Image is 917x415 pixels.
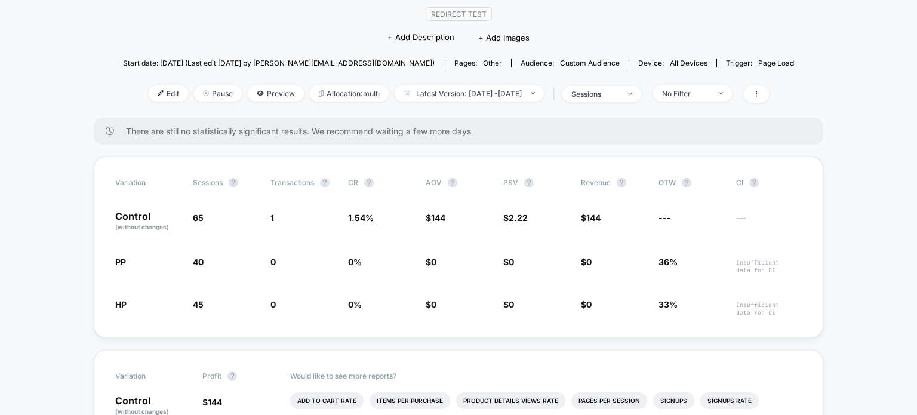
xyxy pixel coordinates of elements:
img: edit [158,90,164,96]
span: $ [581,257,592,267]
button: ? [364,178,374,187]
span: Redirect Test [426,7,492,21]
span: 0 [270,299,276,309]
span: Variation [115,371,181,381]
span: 0 [586,257,592,267]
span: Page Load [758,59,794,67]
div: Pages: [454,59,502,67]
span: --- [736,214,802,232]
div: No Filter [662,89,710,98]
button: ? [448,178,457,187]
span: 0 [270,257,276,267]
span: CR [348,178,358,187]
span: PP [115,257,126,267]
span: + Add Description [387,32,454,44]
span: Preview [248,85,304,102]
span: other [483,59,502,67]
button: ? [617,178,626,187]
button: ? [320,178,330,187]
span: $ [503,213,528,223]
span: $ [426,257,436,267]
span: (without changes) [115,223,169,230]
span: $ [426,213,445,223]
span: 0 % [348,299,362,309]
span: Profit [202,371,221,380]
button: ? [749,178,759,187]
span: 0 [586,299,592,309]
span: AOV [426,178,442,187]
span: Allocation: multi [310,85,389,102]
span: 144 [431,213,445,223]
div: sessions [571,90,619,99]
span: Variation [115,178,181,187]
li: Pages Per Session [571,392,647,409]
p: Control [115,211,181,232]
span: Sessions [193,178,223,187]
span: Start date: [DATE] (Last edit [DATE] by [PERSON_NAME][EMAIL_ADDRESS][DOMAIN_NAME]) [123,59,435,67]
li: Signups Rate [700,392,759,409]
div: Audience: [521,59,620,67]
span: --- [658,213,671,223]
span: OTW [658,178,724,187]
img: end [203,90,209,96]
span: There are still no statistically significant results. We recommend waiting a few more days [126,126,799,136]
span: 45 [193,299,204,309]
span: Device: [629,59,716,67]
span: $ [581,299,592,309]
span: $ [581,213,601,223]
img: rebalance [319,90,324,97]
span: 0 % [348,257,362,267]
button: ? [227,371,237,381]
button: ? [682,178,691,187]
span: 144 [208,397,222,407]
span: 0 [509,299,514,309]
span: 144 [586,213,601,223]
span: Latest Version: [DATE] - [DATE] [395,85,544,102]
span: 2.22 [509,213,528,223]
li: Items Per Purchase [370,392,450,409]
span: 33% [658,299,678,309]
span: 0 [431,257,436,267]
li: Add To Cart Rate [290,392,364,409]
span: $ [503,257,514,267]
p: Would like to see more reports? [290,371,802,380]
img: end [531,92,535,94]
button: ? [229,178,238,187]
span: + Add Images [478,33,530,42]
span: Revenue [581,178,611,187]
span: 1 [270,213,274,223]
span: 36% [658,257,678,267]
img: calendar [404,90,410,96]
span: 0 [509,257,514,267]
span: | [550,85,562,103]
span: Insufficient data for CI [736,301,802,316]
img: end [628,93,632,95]
span: Insufficient data for CI [736,259,802,274]
span: 40 [193,257,204,267]
span: CI [736,178,802,187]
span: Custom Audience [560,59,620,67]
div: Trigger: [726,59,794,67]
span: PSV [503,178,518,187]
span: $ [426,299,436,309]
span: 1.54 % [348,213,374,223]
span: Pause [194,85,242,102]
span: $ [503,299,514,309]
span: Transactions [270,178,314,187]
button: ? [524,178,534,187]
li: Product Details Views Rate [456,392,565,409]
span: 0 [431,299,436,309]
span: HP [115,299,127,309]
span: $ [202,397,222,407]
img: end [719,92,723,94]
span: Edit [149,85,188,102]
span: 65 [193,213,204,223]
span: all devices [670,59,707,67]
li: Signups [653,392,694,409]
span: (without changes) [115,408,169,415]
